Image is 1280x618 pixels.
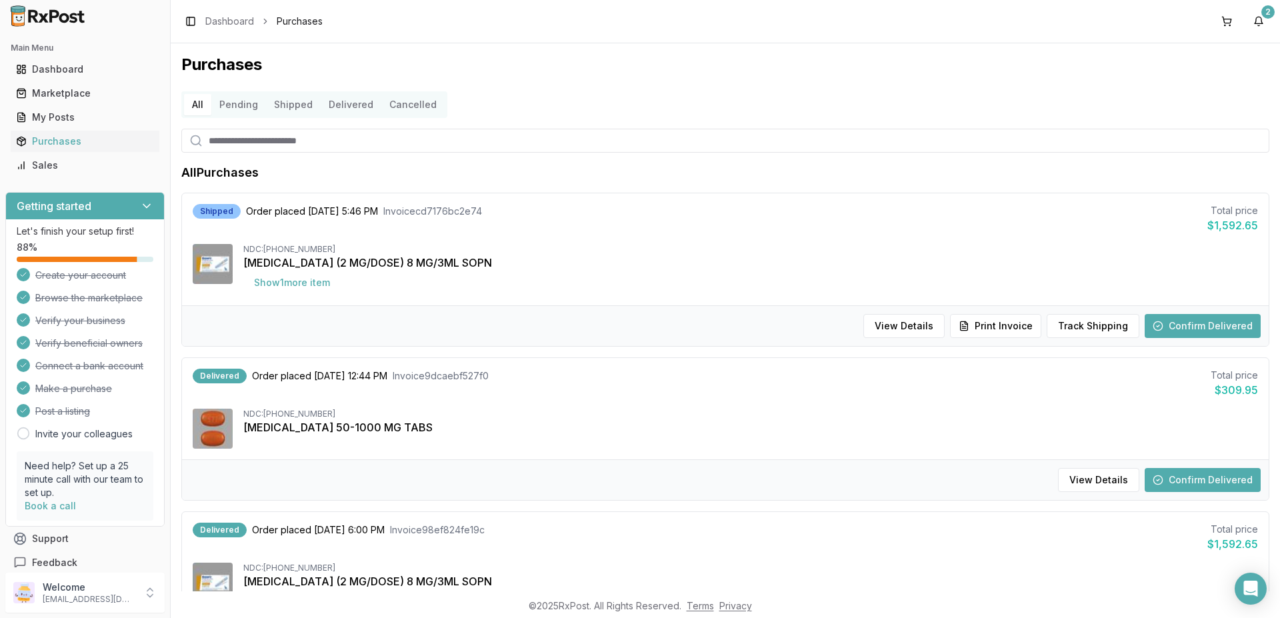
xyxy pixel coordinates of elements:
button: Support [5,527,165,551]
button: My Posts [5,107,165,128]
div: NDC: [PHONE_NUMBER] [243,409,1258,419]
button: Pending [211,94,266,115]
span: 88 % [17,241,37,254]
a: Dashboard [11,57,159,81]
div: Shipped [193,204,241,219]
img: Ozempic (2 MG/DOSE) 8 MG/3ML SOPN [193,244,233,284]
button: Sales [5,155,165,176]
p: Let's finish your setup first! [17,225,153,238]
div: Total price [1211,369,1258,382]
a: Dashboard [205,15,254,28]
a: Purchases [11,129,159,153]
button: Feedback [5,551,165,575]
span: Verify beneficial owners [35,337,143,350]
button: 2 [1248,11,1269,32]
button: Cancelled [381,94,445,115]
div: Open Intercom Messenger [1235,573,1267,605]
a: Marketplace [11,81,159,105]
span: Invoice 9dcaebf527f0 [393,369,489,383]
div: My Posts [16,111,154,124]
a: My Posts [11,105,159,129]
span: Invoice cd7176bc2e74 [383,205,482,218]
button: View Details [1058,468,1139,492]
div: $1,592.65 [1207,217,1258,233]
div: NDC: [PHONE_NUMBER] [243,244,1258,255]
button: All [184,94,211,115]
span: Post a listing [35,405,90,418]
a: Invite your colleagues [35,427,133,441]
h1: Purchases [181,54,1269,75]
button: Show1more item [243,589,341,613]
button: Purchases [5,131,165,152]
img: Ozempic (2 MG/DOSE) 8 MG/3ML SOPN [193,563,233,603]
button: Show1more item [243,271,341,295]
span: Verify your business [35,314,125,327]
span: Order placed [DATE] 6:00 PM [252,523,385,537]
span: Order placed [DATE] 12:44 PM [252,369,387,383]
span: Make a purchase [35,382,112,395]
button: Confirm Delivered [1145,468,1261,492]
div: Total price [1207,523,1258,536]
a: Terms [687,600,714,611]
div: $309.95 [1211,382,1258,398]
img: RxPost Logo [5,5,91,27]
div: Dashboard [16,63,154,76]
button: Track Shipping [1047,314,1139,338]
div: [MEDICAL_DATA] 50-1000 MG TABS [243,419,1258,435]
span: Create your account [35,269,126,282]
button: View Details [863,314,945,338]
h2: Main Menu [11,43,159,53]
div: 2 [1261,5,1275,19]
p: Welcome [43,581,135,594]
span: Order placed [DATE] 5:46 PM [246,205,378,218]
a: Privacy [719,600,752,611]
div: Total price [1207,204,1258,217]
div: Delivered [193,523,247,537]
p: [EMAIL_ADDRESS][DOMAIN_NAME] [43,594,135,605]
button: Print Invoice [950,314,1041,338]
div: [MEDICAL_DATA] (2 MG/DOSE) 8 MG/3ML SOPN [243,573,1258,589]
button: Marketplace [5,83,165,104]
nav: breadcrumb [205,15,323,28]
img: Janumet 50-1000 MG TABS [193,409,233,449]
span: Purchases [277,15,323,28]
a: Sales [11,153,159,177]
img: User avatar [13,582,35,603]
div: Delivered [193,369,247,383]
div: [MEDICAL_DATA] (2 MG/DOSE) 8 MG/3ML SOPN [243,255,1258,271]
h3: Getting started [17,198,91,214]
a: Book a call [25,500,76,511]
button: Delivered [321,94,381,115]
span: Feedback [32,556,77,569]
div: $1,592.65 [1207,536,1258,552]
p: Need help? Set up a 25 minute call with our team to set up. [25,459,145,499]
h1: All Purchases [181,163,259,182]
div: NDC: [PHONE_NUMBER] [243,563,1258,573]
div: Sales [16,159,154,172]
button: Shipped [266,94,321,115]
div: Marketplace [16,87,154,100]
button: Confirm Delivered [1145,314,1261,338]
span: Connect a bank account [35,359,143,373]
button: Dashboard [5,59,165,80]
div: Purchases [16,135,154,148]
span: Invoice 98ef824fe19c [390,523,485,537]
span: Browse the marketplace [35,291,143,305]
